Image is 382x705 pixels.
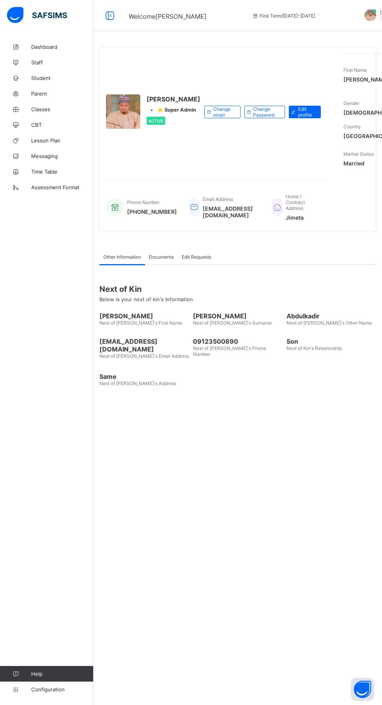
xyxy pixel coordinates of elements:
[298,106,315,118] span: Edit profile
[286,312,376,320] span: Abdulkadir
[99,284,376,294] span: Next of Kin
[343,124,361,130] span: Country
[286,320,372,326] span: Next of [PERSON_NAME]'s Other Name
[31,671,93,677] span: Help
[351,678,374,701] button: Open asap
[31,686,93,693] span: Configuration
[203,205,260,218] span: [EMAIL_ADDRESS][DOMAIN_NAME]
[31,137,94,144] span: Lesson Plan
[31,122,94,128] span: CBT
[343,100,359,106] span: Gender
[31,153,94,159] span: Messaging
[193,345,266,357] span: Next of [PERSON_NAME]'s Phone Number
[147,95,200,103] span: [PERSON_NAME]
[99,320,182,326] span: Next of [PERSON_NAME]'s First Name
[127,208,177,215] span: [PHONE_NUMBER]
[182,254,211,260] span: Edit Requests
[103,254,141,260] span: Other Information
[31,44,94,50] span: Dashboard
[286,194,305,211] span: Home / Contract Address
[31,75,94,81] span: Student
[147,107,200,113] div: •
[286,214,317,221] span: Jimeta
[157,107,196,113] span: ⭐ Super Admin
[7,7,67,23] img: safsims
[149,254,174,260] span: Documents
[31,106,94,112] span: Classes
[149,119,163,123] span: Active
[99,373,189,380] span: Same
[203,196,233,202] span: Email Address
[129,12,207,20] span: Welcome [PERSON_NAME]
[286,337,376,345] span: Son
[193,320,272,326] span: Next of [PERSON_NAME]'s Surname
[31,59,94,66] span: Staff
[127,199,159,205] span: Phone Number
[99,353,189,359] span: Next of [PERSON_NAME]'s Email Address
[286,345,342,351] span: Next of Kin's Relationship
[31,91,94,97] span: Parent
[252,13,315,19] span: session/term information
[193,337,283,345] span: 09123500890
[31,169,94,175] span: Time Table
[193,312,283,320] span: [PERSON_NAME]
[31,184,94,190] span: Assessment Format
[99,380,176,386] span: Next of [PERSON_NAME]'s Address
[99,312,189,320] span: [PERSON_NAME]
[99,337,189,353] span: [EMAIL_ADDRESS][DOMAIN_NAME]
[253,106,279,118] span: Change Password
[343,67,367,73] span: First Name
[213,106,234,118] span: Change email
[99,296,193,302] span: Below is your next of kin's Information
[343,151,374,157] span: Marital Status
